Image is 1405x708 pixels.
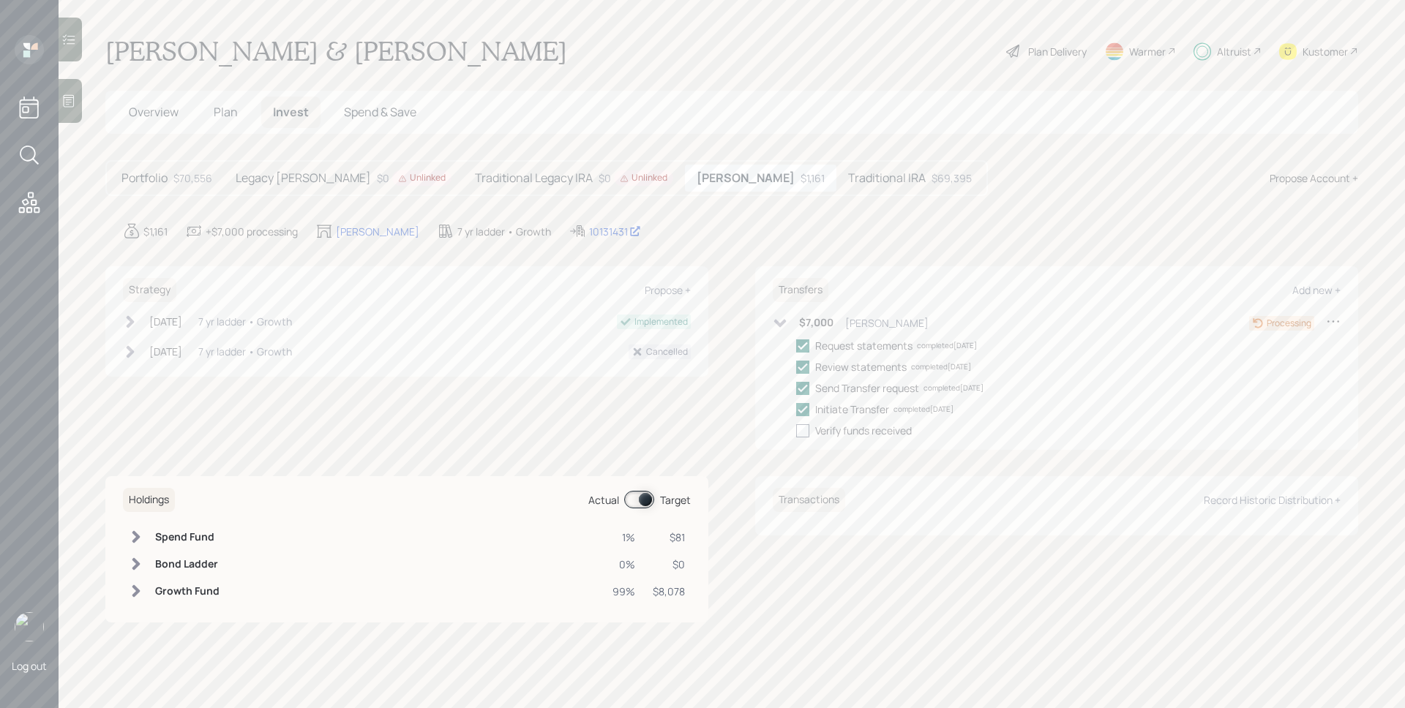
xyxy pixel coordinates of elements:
div: Log out [12,659,47,673]
div: Verify funds received [815,423,912,438]
h6: Transactions [773,488,845,512]
div: +$7,000 processing [206,224,298,239]
div: completed [DATE] [893,404,953,415]
div: completed [DATE] [917,340,977,351]
div: Send Transfer request [815,380,919,396]
h6: Growth Fund [155,585,220,598]
div: $1,161 [143,224,168,239]
h6: Transfers [773,278,828,302]
div: [PERSON_NAME] [336,224,419,239]
div: Propose + [645,283,691,297]
div: 7 yr ladder • Growth [457,224,551,239]
span: Invest [273,104,309,120]
div: [DATE] [149,344,182,359]
div: completed [DATE] [911,361,971,372]
h5: Traditional IRA [848,171,926,185]
img: james-distasi-headshot.png [15,612,44,641]
div: $1,161 [801,170,825,186]
div: 7 yr ladder • Growth [198,314,292,329]
div: Actual [588,492,619,508]
div: completed [DATE] [923,383,983,393]
div: 7 yr ladder • Growth [198,344,292,359]
div: $81 [653,530,685,545]
div: Add new + [1292,283,1341,297]
h5: Legacy [PERSON_NAME] [236,171,371,185]
div: Propose Account + [1270,170,1358,186]
div: $0 [599,170,673,186]
div: Altruist [1217,44,1251,59]
h5: [PERSON_NAME] [697,171,795,185]
div: Plan Delivery [1028,44,1087,59]
h1: [PERSON_NAME] & [PERSON_NAME] [105,35,567,67]
div: Unlinked [620,172,667,184]
div: Review statements [815,359,907,374]
div: $69,395 [932,170,972,186]
h6: Spend Fund [155,531,220,543]
h6: Bond Ladder [155,558,220,570]
div: $0 [653,557,685,572]
span: Spend & Save [344,104,416,120]
h6: Holdings [123,488,175,512]
div: Cancelled [646,345,688,358]
div: $8,078 [653,584,685,599]
div: [PERSON_NAME] [845,315,929,331]
span: Overview [129,104,179,120]
div: Warmer [1129,44,1166,59]
h5: Portfolio [121,171,168,185]
div: $0 [377,170,452,186]
h6: Strategy [123,278,176,302]
div: Kustomer [1303,44,1348,59]
div: 0% [612,557,635,572]
div: Record Historic Distribution + [1204,493,1341,507]
div: Target [660,492,691,508]
div: [DATE] [149,314,182,329]
h5: Traditional Legacy IRA [475,171,593,185]
div: Request statements [815,338,913,353]
div: Initiate Transfer [815,402,889,417]
div: Implemented [634,315,688,328]
h6: $7,000 [799,317,833,329]
div: Unlinked [398,172,446,184]
div: 1% [612,530,635,545]
div: Processing [1267,317,1311,330]
div: 99% [612,584,635,599]
div: 10131431 [589,224,641,239]
span: Plan [214,104,238,120]
div: $70,556 [173,170,212,186]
